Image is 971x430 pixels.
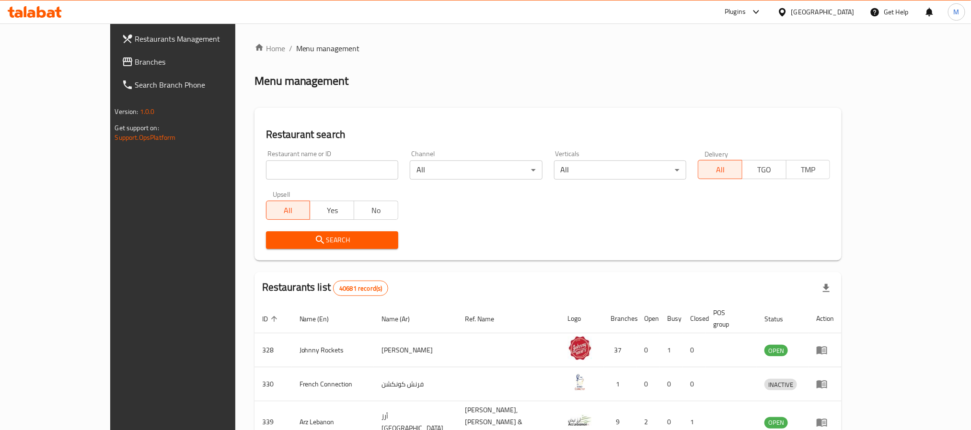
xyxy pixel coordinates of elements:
[266,201,311,220] button: All
[603,304,637,333] th: Branches
[289,43,292,54] li: /
[266,127,831,142] h2: Restaurant search
[568,336,592,360] img: Johnny Rockets
[816,378,834,390] div: Menu
[114,27,272,50] a: Restaurants Management
[660,304,683,333] th: Busy
[790,163,827,177] span: TMP
[702,163,739,177] span: All
[274,234,391,246] span: Search
[764,379,797,390] span: INACTIVE
[254,333,292,367] td: 328
[816,344,834,356] div: Menu
[815,277,838,300] div: Export file
[637,333,660,367] td: 0
[764,417,788,428] span: OPEN
[764,379,797,390] div: INACTIVE
[262,313,280,325] span: ID
[266,160,398,180] input: Search for restaurant name or ID..
[698,160,742,179] button: All
[114,50,272,73] a: Branches
[683,367,706,401] td: 0
[140,105,155,118] span: 1.0.0
[374,333,457,367] td: [PERSON_NAME]
[296,43,360,54] span: Menu management
[742,160,786,179] button: TGO
[764,313,796,325] span: Status
[410,160,542,180] div: All
[764,345,788,356] span: OPEN
[714,307,746,330] span: POS group
[560,304,603,333] th: Logo
[300,313,342,325] span: Name (En)
[568,370,592,394] img: French Connection
[254,367,292,401] td: 330
[273,191,290,198] label: Upsell
[603,367,637,401] td: 1
[381,313,422,325] span: Name (Ar)
[262,280,389,296] h2: Restaurants list
[764,417,788,429] div: OPEN
[465,313,507,325] span: Ref. Name
[254,73,349,89] h2: Menu management
[660,367,683,401] td: 0
[637,304,660,333] th: Open
[334,284,388,293] span: 40681 record(s)
[725,6,746,18] div: Plugins
[254,43,842,54] nav: breadcrumb
[114,73,272,96] a: Search Branch Phone
[816,417,834,428] div: Menu
[135,79,265,91] span: Search Branch Phone
[603,333,637,367] td: 37
[809,304,842,333] th: Action
[354,201,398,220] button: No
[786,160,831,179] button: TMP
[310,201,354,220] button: Yes
[683,333,706,367] td: 0
[358,204,394,217] span: No
[135,56,265,68] span: Branches
[115,122,159,134] span: Get support on:
[954,7,959,17] span: M
[292,333,374,367] td: Johnny Rockets
[637,367,660,401] td: 0
[135,33,265,45] span: Restaurants Management
[791,7,855,17] div: [GEOGRAPHIC_DATA]
[683,304,706,333] th: Closed
[292,367,374,401] td: French Connection
[705,150,728,157] label: Delivery
[115,131,176,144] a: Support.OpsPlatform
[374,367,457,401] td: فرنش كونكشن
[314,204,350,217] span: Yes
[115,105,139,118] span: Version:
[660,333,683,367] td: 1
[270,204,307,217] span: All
[746,163,783,177] span: TGO
[266,231,398,249] button: Search
[333,281,388,296] div: Total records count
[554,160,686,180] div: All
